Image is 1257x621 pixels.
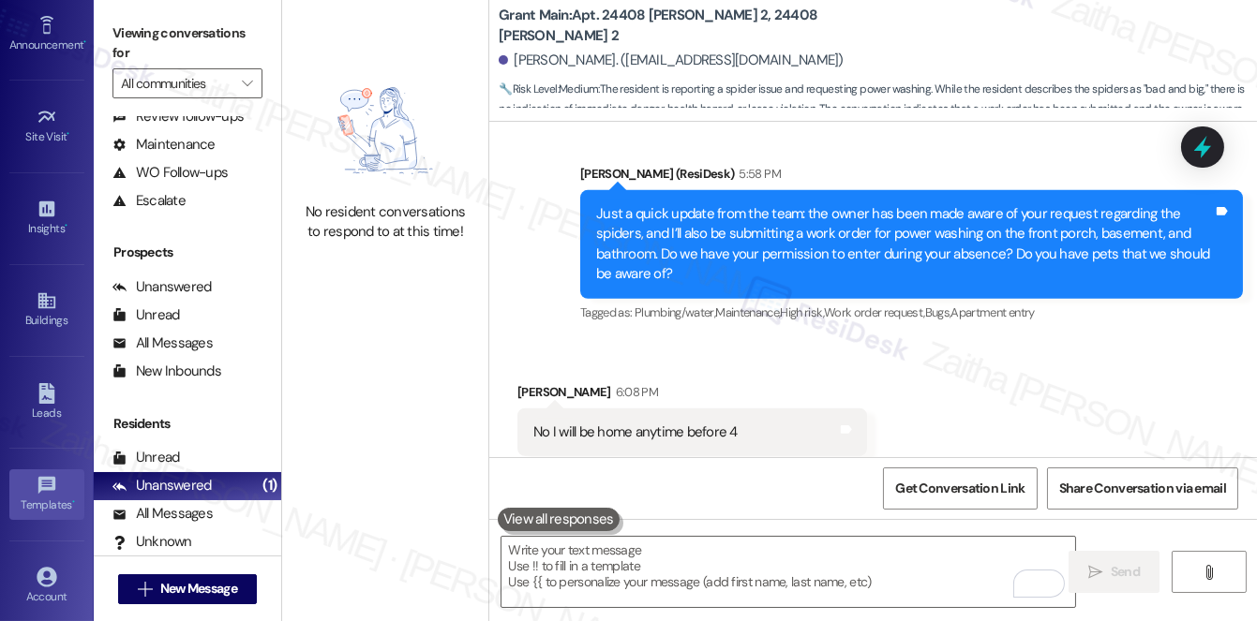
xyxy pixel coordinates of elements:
[1069,551,1160,593] button: Send
[67,127,70,140] span: •
[112,107,244,126] div: Review follow-ups
[611,382,658,402] div: 6:08 PM
[112,504,213,524] div: All Messages
[580,164,1243,190] div: [PERSON_NAME] (ResiDesk)
[303,68,468,193] img: empty-state
[9,193,84,244] a: Insights •
[112,305,180,325] div: Unread
[925,304,951,320] span: Bugs ,
[9,561,84,612] a: Account
[1088,565,1102,580] i: 
[580,299,1243,326] div: Tagged as:
[112,362,221,381] div: New Inbounds
[499,81,598,96] strong: 🔧 Risk Level: Medium
[780,304,824,320] span: High risk ,
[112,476,212,495] div: Unanswered
[499,6,874,46] b: Grant Main: Apt. 24408 [PERSON_NAME] 2, 24408 [PERSON_NAME] 2
[112,277,212,297] div: Unanswered
[1111,562,1140,582] span: Send
[138,582,152,597] i: 
[160,579,237,599] span: New Message
[9,101,84,152] a: Site Visit •
[83,36,86,49] span: •
[112,532,192,552] div: Unknown
[517,382,867,408] div: [PERSON_NAME]
[112,191,186,211] div: Escalate
[950,304,1034,320] span: Apartment entry
[94,414,281,434] div: Residents
[303,202,468,243] div: No resident conversations to respond to at this time!
[596,204,1213,285] div: Just a quick update from the team: the owner has been made aware of your request regarding the sp...
[499,51,844,70] div: [PERSON_NAME]. ([EMAIL_ADDRESS][DOMAIN_NAME])
[895,479,1025,498] span: Get Conversation Link
[824,304,925,320] span: Work order request ,
[9,377,84,428] a: Leads
[112,135,216,155] div: Maintenance
[112,448,180,467] div: Unread
[1059,479,1226,498] span: Share Conversation via email
[242,76,252,91] i: 
[1047,467,1238,510] button: Share Conversation via email
[112,163,228,183] div: WO Follow-ups
[9,469,84,520] a: Templates •
[65,219,67,232] span: •
[112,333,213,353] div: All Messages
[499,80,1257,140] span: : The resident is reporting a spider issue and requesting power washing. While the resident descr...
[533,422,738,442] div: No I will be home anytime before 4
[1202,565,1216,580] i: 
[258,471,281,500] div: (1)
[112,19,262,68] label: Viewing conversations for
[94,243,281,262] div: Prospects
[501,537,1075,607] textarea: To enrich screen reader interactions, please activate Accessibility in Grammarly extension settings
[883,467,1037,510] button: Get Conversation Link
[517,456,867,483] div: Tagged as:
[9,285,84,335] a: Buildings
[121,68,232,98] input: All communities
[72,495,75,509] span: •
[118,574,257,604] button: New Message
[635,304,715,320] span: Plumbing/water ,
[734,164,780,184] div: 5:58 PM
[715,304,780,320] span: Maintenance ,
